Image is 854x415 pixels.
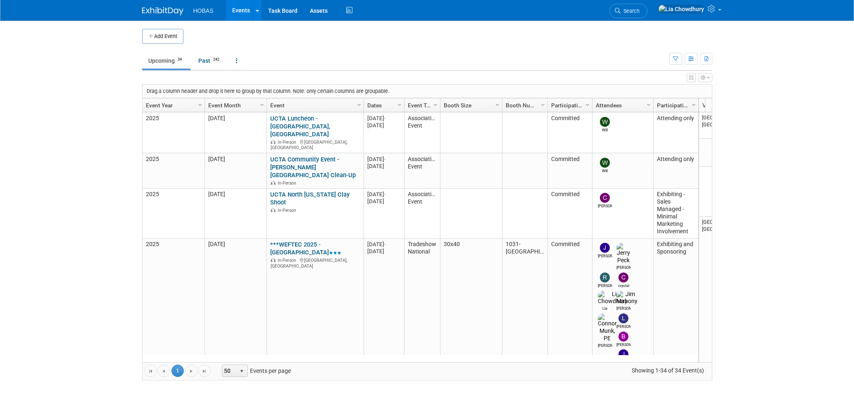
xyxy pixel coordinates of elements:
[432,102,439,108] span: Column Settings
[384,191,386,197] span: -
[354,98,364,111] a: Column Settings
[197,102,203,108] span: Column Settings
[689,98,698,111] a: Column Settings
[408,98,435,112] a: Event Type (Tradeshow National, Regional, State, Sponsorship, Assoc Event)
[653,189,698,239] td: Exhibiting - Sales Managed - Minimal Marketing Involvement
[384,115,386,121] span: -
[596,98,648,112] a: Attendees
[657,98,693,112] a: Participation Type
[208,98,261,112] a: Event Month
[600,273,610,282] img: Rene Garcia
[271,180,276,185] img: In-Person Event
[616,341,631,348] div: Bijan Khamanian
[653,153,698,188] td: Attending only
[699,217,736,366] td: [GEOGRAPHIC_DATA], [GEOGRAPHIC_DATA]
[270,138,360,151] div: [GEOGRAPHIC_DATA], [GEOGRAPHIC_DATA]
[367,122,400,129] div: [DATE]
[583,98,592,111] a: Column Settings
[367,98,399,112] a: Dates
[658,5,704,14] img: Lia Chowdhury
[143,153,205,188] td: 2025
[598,291,628,306] img: Lia Chowdhury
[270,115,330,138] a: UCTA Luncheon - [GEOGRAPHIC_DATA], [GEOGRAPHIC_DATA]
[278,180,299,186] span: In-Person
[142,7,183,15] img: ExhibitDay
[270,256,360,269] div: [GEOGRAPHIC_DATA], [GEOGRAPHIC_DATA]
[222,365,236,377] span: 50
[205,189,266,239] td: [DATE]
[699,112,736,139] td: [GEOGRAPHIC_DATA], [GEOGRAPHIC_DATA]
[367,241,400,248] div: [DATE]
[143,189,205,239] td: 2025
[142,53,190,69] a: Upcoming34
[193,7,214,14] span: HOBAS
[257,98,266,111] a: Column Settings
[205,112,266,153] td: [DATE]
[551,98,587,112] a: Participation
[205,153,266,188] td: [DATE]
[598,253,612,259] div: Jeffrey LeBlanc
[624,365,711,376] span: Showing 1-34 of 34 Event(s)
[384,241,386,247] span: -
[259,102,265,108] span: Column Settings
[270,98,358,112] a: Event
[547,189,592,239] td: Committed
[143,85,712,98] div: Drag a column header and drop it here to group by that column. Note: only certain columns are gro...
[494,102,501,108] span: Column Settings
[147,368,154,375] span: Go to the first page
[598,127,612,133] div: Will Stafford
[211,365,299,377] span: Events per page
[144,365,157,377] a: Go to the first page
[690,102,697,108] span: Column Settings
[271,140,276,144] img: In-Person Event
[384,156,386,162] span: -
[506,98,542,112] a: Booth Number
[238,368,245,375] span: select
[444,98,497,112] a: Booth Size
[278,140,299,145] span: In-Person
[616,243,631,264] img: Jerry Peck
[616,305,631,311] div: Jim Mahony
[185,365,197,377] a: Go to the next page
[618,332,628,341] img: Bijan Khamanian
[540,102,546,108] span: Column Settings
[188,368,195,375] span: Go to the next page
[600,158,610,168] img: Will Stafford
[547,112,592,153] td: Committed
[367,163,400,170] div: [DATE]
[600,243,610,253] img: Jeffrey LeBlanc
[160,368,167,375] span: Go to the previous page
[598,305,612,311] div: Lia Chowdhury
[644,98,653,111] a: Column Settings
[547,153,592,188] td: Committed
[616,291,638,306] img: Jim Mahony
[143,112,205,153] td: 2025
[146,98,199,112] a: Event Year
[616,282,631,289] div: crystal guevara
[538,98,547,111] a: Column Settings
[142,29,183,44] button: Add Event
[621,8,640,14] span: Search
[404,153,440,188] td: Association Event
[618,313,628,323] img: Lindsey Thiele
[367,115,400,122] div: [DATE]
[157,365,170,377] a: Go to the previous page
[584,102,591,108] span: Column Settings
[270,191,350,206] a: UCTA North [US_STATE] Clay Shoot
[431,98,440,111] a: Column Settings
[211,57,222,63] span: 242
[616,323,631,330] div: Lindsey Thiele
[653,112,698,153] td: Attending only
[404,112,440,153] td: Association Event
[598,313,617,342] img: Connor Munk, PE
[198,365,211,377] a: Go to the last page
[396,102,403,108] span: Column Settings
[598,203,612,209] div: Cole Grinnell
[618,273,628,282] img: crystal guevara
[271,208,276,212] img: In-Person Event
[367,248,400,255] div: [DATE]
[404,189,440,239] td: Association Event
[201,368,208,375] span: Go to the last page
[270,241,341,256] a: ***WEFTEC 2025 - [GEOGRAPHIC_DATA]
[195,98,205,111] a: Column Settings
